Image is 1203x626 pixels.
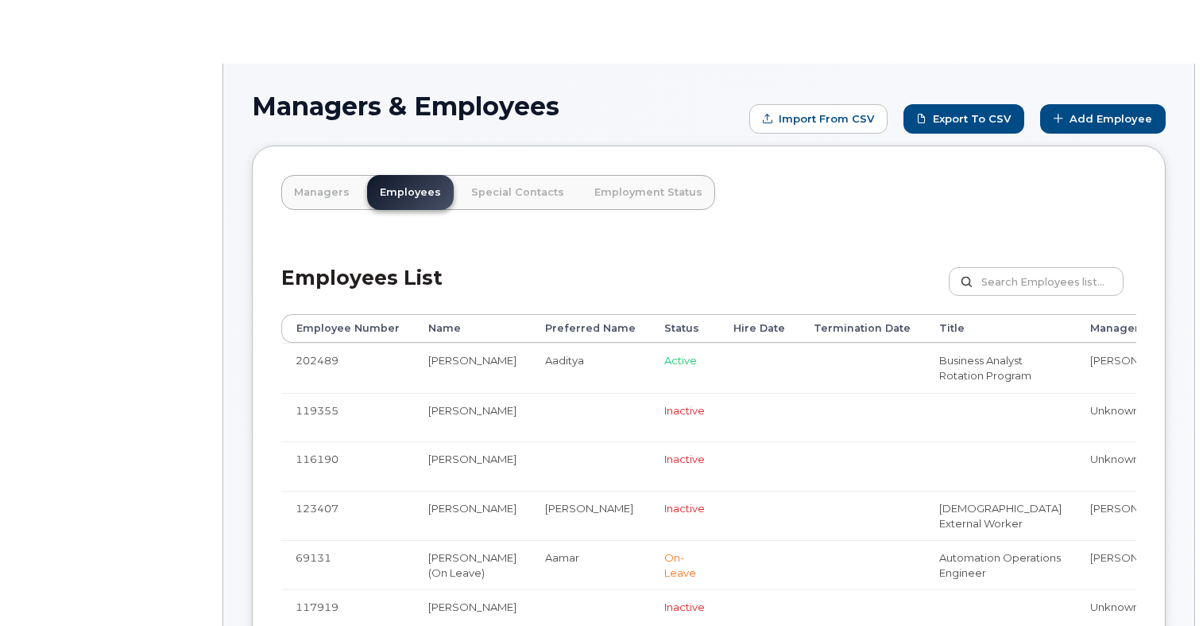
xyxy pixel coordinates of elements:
td: [PERSON_NAME] [414,343,531,392]
span: Inactive [664,601,705,613]
h1: Managers & Employees [252,92,741,120]
td: Automation Operations Engineer [925,540,1076,589]
a: Export to CSV [903,104,1024,134]
a: Employees [367,175,454,210]
span: On-Leave [664,551,696,579]
td: Aamar [531,540,650,589]
th: Employee Number [281,314,414,343]
span: Inactive [664,502,705,515]
td: [DEMOGRAPHIC_DATA] External Worker [925,491,1076,540]
td: [PERSON_NAME] (On Leave) [414,540,531,589]
a: Add Employee [1040,104,1166,134]
th: Name [414,314,531,343]
th: Status [650,314,719,343]
h2: Employees List [281,267,443,314]
td: 69131 [281,540,414,589]
td: 202489 [281,343,414,392]
td: [PERSON_NAME] [414,491,531,540]
span: Inactive [664,453,705,465]
th: Termination Date [799,314,925,343]
td: Aaditya [531,343,650,392]
th: Preferred Name [531,314,650,343]
form: Import from CSV [749,104,888,134]
span: Inactive [664,404,705,417]
td: [PERSON_NAME] [414,393,531,442]
td: [PERSON_NAME] [531,491,650,540]
a: Special Contacts [458,175,577,210]
td: 116190 [281,441,414,491]
a: Employment Status [582,175,715,210]
a: Managers [281,175,362,210]
span: Active [664,354,697,367]
td: 119355 [281,393,414,442]
td: 123407 [281,491,414,540]
td: [PERSON_NAME] [414,441,531,491]
td: Business Analyst Rotation Program [925,343,1076,392]
th: Title [925,314,1076,343]
th: Hire Date [719,314,799,343]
